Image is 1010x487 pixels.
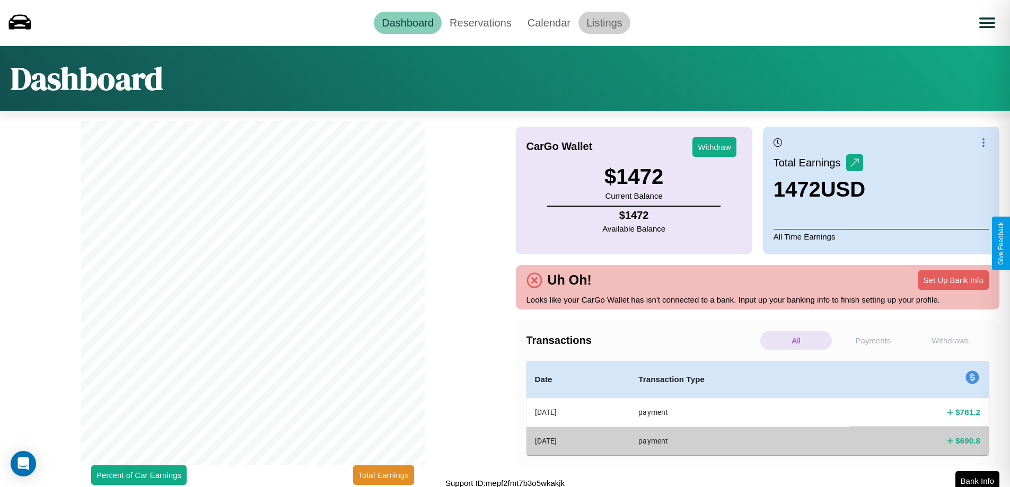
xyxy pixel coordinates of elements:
[526,398,630,427] th: [DATE]
[602,209,665,222] h4: $ 1472
[972,8,1002,38] button: Open menu
[774,229,989,244] p: All Time Earnings
[11,451,36,476] div: Open Intercom Messenger
[520,12,578,34] a: Calendar
[11,57,163,100] h1: Dashboard
[774,178,865,201] h3: 1472 USD
[526,140,593,153] h4: CarGo Wallet
[526,293,989,307] p: Looks like your CarGo Wallet has isn't connected to a bank. Input up your banking info to finish ...
[837,331,909,350] p: Payments
[692,137,736,157] button: Withdraw
[604,165,663,189] h3: $ 1472
[774,153,846,172] p: Total Earnings
[997,222,1005,265] div: Give Feedback
[535,373,622,386] h4: Date
[630,427,850,455] th: payment
[91,465,187,485] button: Percent of Car Earnings
[374,12,442,34] a: Dashboard
[630,398,850,427] th: payment
[918,270,989,290] button: Set Up Bank Info
[915,331,986,350] p: Withdraws
[526,334,758,347] h4: Transactions
[955,406,980,418] h4: $ 781.2
[526,361,989,455] table: simple table
[602,222,665,236] p: Available Balance
[442,12,520,34] a: Reservations
[578,12,630,34] a: Listings
[542,272,597,288] h4: Uh Oh!
[353,465,414,485] button: Total Earnings
[526,427,630,455] th: [DATE]
[604,189,663,203] p: Current Balance
[638,373,841,386] h4: Transaction Type
[955,435,980,446] h4: $ 690.8
[760,331,832,350] p: All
